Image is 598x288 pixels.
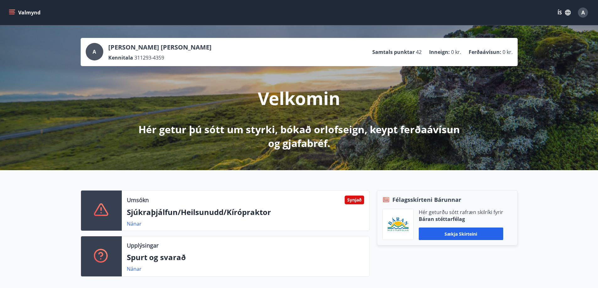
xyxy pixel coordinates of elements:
p: Hér geturðu sótt rafræn skilríki fyrir [419,209,503,216]
p: Inneign : [429,49,450,55]
p: Sjúkraþjálfun/Heilsunudd/Kírópraktor [127,207,364,217]
span: A [93,48,96,55]
button: Sækja skírteini [419,228,503,240]
p: Upplýsingar [127,241,159,249]
button: menu [8,7,43,18]
p: Velkomin [258,86,340,110]
img: Bz2lGXKH3FXEIQKvoQ8VL0Fr0uCiWgfgA3I6fSs8.png [387,217,409,232]
button: ÍS [554,7,574,18]
span: A [581,9,585,16]
button: A [575,5,590,20]
a: Nánar [127,220,142,227]
a: Nánar [127,265,142,272]
p: Báran stéttarfélag [419,216,503,223]
p: Samtals punktar [372,49,415,55]
span: 311293-4359 [134,54,164,61]
p: Umsókn [127,196,149,204]
span: 0 kr. [503,49,513,55]
span: Félagsskírteni Bárunnar [392,196,461,204]
div: Synjað [345,196,364,204]
p: Spurt og svarað [127,252,364,263]
p: Hér getur þú sótt um styrki, bókað orlofseign, keypt ferðaávísun og gjafabréf. [133,123,465,150]
p: Kennitala [108,54,133,61]
p: Ferðaávísun : [469,49,501,55]
span: 0 kr. [451,49,461,55]
span: 42 [416,49,422,55]
p: [PERSON_NAME] [PERSON_NAME] [108,43,212,52]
